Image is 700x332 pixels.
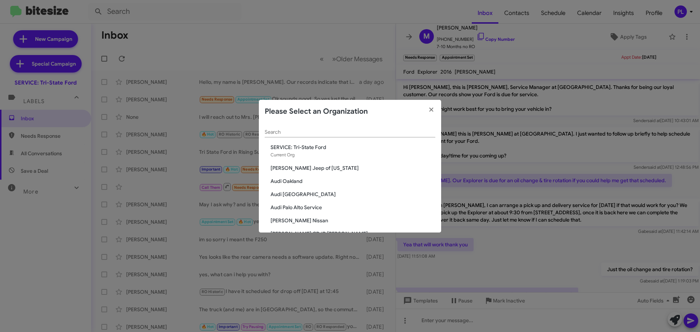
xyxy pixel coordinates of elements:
[265,106,368,117] h2: Please Select an Organization
[271,204,435,211] span: Audi Palo Alto Service
[271,230,435,237] span: [PERSON_NAME] CDJR [PERSON_NAME]
[271,144,435,151] span: SERVICE: Tri-State Ford
[271,164,435,172] span: [PERSON_NAME] Jeep of [US_STATE]
[271,191,435,198] span: Audi [GEOGRAPHIC_DATA]
[271,177,435,185] span: Audi Oakland
[271,217,435,224] span: [PERSON_NAME] Nissan
[271,152,295,157] span: Current Org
